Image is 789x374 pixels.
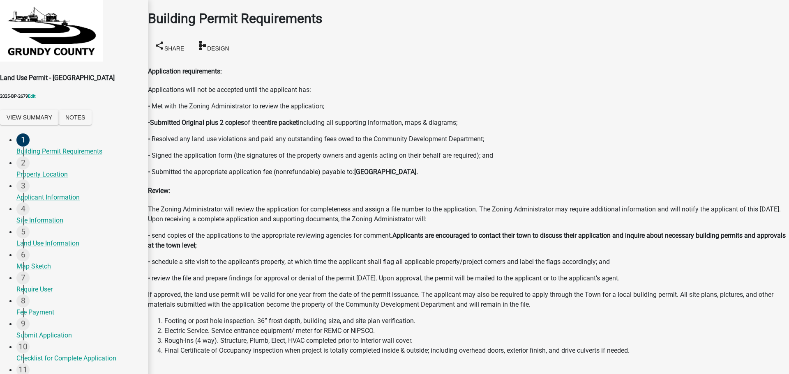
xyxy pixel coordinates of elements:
p: • Met with the Zoning Administrator to review the application; [148,101,789,111]
p: • Signed the application form (the signatures of the property owners and agents acting on their b... [148,151,789,161]
p: • schedule a site visit to the applicant’s property, at which time the applicant shall flag all a... [148,257,789,267]
p: • review the file and prepare findings for approval or denial of the permit [DATE]. Upon approval... [148,273,789,283]
div: 9 [16,317,30,330]
p: Applications will not be accepted until the applicant has: [148,85,789,95]
div: Applicant Information [16,193,141,202]
div: 3 [16,179,30,193]
p: • of the including all supporting information, maps & diagrams; [148,118,789,128]
a: Edit [28,94,36,99]
strong: Review: [148,187,170,195]
wm-modal-confirm: Notes [59,114,92,122]
div: Map Sketch [16,262,141,271]
div: 7 [16,271,30,285]
li: Rough-ins (4 way). Structure, Plumb, Elect, HVAC completed prior to interior wall cover. [164,336,789,346]
p: • Submitted the appropriate application fee (nonrefundable) payable to: [148,167,789,177]
div: Checklist for Complete Application [16,353,141,363]
div: 4 [16,202,30,216]
div: Fee Payment [16,307,141,317]
span: Design [207,45,229,51]
i: schema [197,40,207,50]
span: Share [164,45,184,51]
button: shareShare [148,37,191,56]
h1: Building Permit Requirements [148,9,789,28]
wm-modal-confirm: Edit Application Number [28,94,36,99]
div: Property Location [16,170,141,179]
li: Final Certificate of Occupancy inspection when project is totally completed inside & outside; inc... [164,346,789,356]
div: Site Information [16,216,141,225]
div: Building Permit Requirements [16,147,141,156]
button: schemaDesign [191,37,236,56]
strong: [GEOGRAPHIC_DATA]. [354,168,418,176]
li: Electric Service. Service entrance equipment/ meter for REMC or NIPSCO. [164,326,789,336]
div: Land Use Information [16,239,141,248]
p: • send copies of the applications to the appropriate reviewing agencies for comment. [148,231,789,250]
div: 8 [16,294,30,307]
p: • Resolved any land use violations and paid any outstanding fees owed to the Community Developmen... [148,134,789,144]
p: The Zoning Administrator will review the application for completeness and assign a file number to... [148,204,789,224]
div: 2 [16,156,30,170]
div: Submit Application [16,330,141,340]
div: 1 [16,133,30,147]
strong: Submitted Original plus 2 copies [150,119,244,126]
p: If approved, the land use permit will be valid for one year from the date of the permit issuance.... [148,290,789,310]
strong: Application requirements: [148,67,222,75]
div: Require User [16,285,141,294]
strong: entire packet [261,119,298,126]
div: 6 [16,248,30,262]
button: Notes [59,110,92,125]
div: 10 [16,340,30,353]
i: share [155,40,164,50]
div: 5 [16,225,30,239]
strong: Applicants are encouraged to contact their town to discuss their application and inquire about ne... [148,232,786,249]
li: Footing or post hole inspection. 36” frost depth, building size, and site plan verification. [164,316,789,326]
